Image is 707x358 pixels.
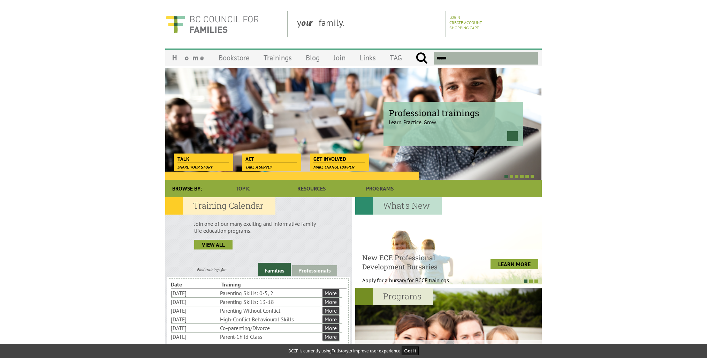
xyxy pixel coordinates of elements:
[165,11,259,37] img: BC Council for FAMILIES
[322,315,339,323] a: More
[245,155,297,163] span: Act
[355,288,433,305] h2: Programs
[346,180,414,197] a: Programs
[209,180,277,197] a: Topic
[449,20,482,25] a: Create Account
[301,17,319,28] strong: our
[313,155,365,163] span: Get Involved
[171,280,220,289] li: Date
[212,50,257,66] a: Bookstore
[389,107,518,119] span: Professional trainings
[220,324,321,332] li: Co-parenting/Divorce
[322,333,339,341] a: More
[245,164,272,170] span: Take a survey
[449,25,479,30] a: Shopping Cart
[322,298,339,306] a: More
[171,324,219,332] li: [DATE]
[220,306,321,315] li: Parenting Without Conflict
[362,277,466,291] p: Apply for a bursary for BCCF trainings West...
[165,50,212,66] a: Home
[299,50,327,66] a: Blog
[491,259,538,269] a: LEARN MORE
[174,154,232,163] a: Talk Share your story
[177,155,229,163] span: Talk
[327,50,352,66] a: Join
[362,253,466,271] h4: New ECE Professional Development Bursaries
[220,298,321,306] li: Parenting Skills: 13-18
[310,154,368,163] a: Get Involved Make change happen
[177,164,213,170] span: Share your story
[171,298,219,306] li: [DATE]
[402,346,419,355] button: Got it
[171,315,219,323] li: [DATE]
[220,333,321,341] li: Parent-Child Class
[322,324,339,332] a: More
[291,11,446,37] div: y family.
[171,289,219,297] li: [DATE]
[220,315,321,323] li: High-Conflict Behavioural Skills
[355,197,442,215] h2: What's New
[171,306,219,315] li: [DATE]
[313,164,355,170] span: Make change happen
[194,240,233,249] a: view all
[220,341,321,357] li: Foundations for the Future - For Families Facing Serious Parenting Challenges
[322,289,339,297] a: More
[242,154,300,163] a: Act Take a survey
[332,348,348,354] a: Fullstory
[171,333,219,341] li: [DATE]
[258,263,291,276] a: Families
[221,280,271,289] li: Training
[277,180,345,197] a: Resources
[383,50,409,66] a: TAG
[449,15,460,20] a: Login
[165,197,275,215] h2: Training Calendar
[220,289,321,297] li: Parenting Skills: 0-5, 2
[292,265,337,276] a: Professionals
[416,52,428,65] input: Submit
[389,113,518,126] p: Learn. Practice. Grow.
[257,50,299,66] a: Trainings
[165,180,209,197] div: Browse By:
[352,50,383,66] a: Links
[165,267,258,272] div: Find trainings for:
[322,307,339,314] a: More
[194,220,323,234] p: Join one of our many exciting and informative family life education programs.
